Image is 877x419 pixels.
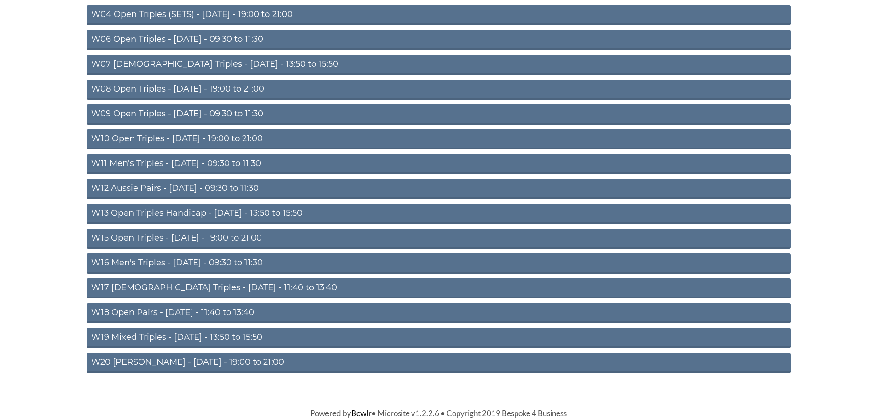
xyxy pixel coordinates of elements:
a: W20 [PERSON_NAME] - [DATE] - 19:00 to 21:00 [87,353,791,373]
a: W04 Open Triples (SETS) - [DATE] - 19:00 to 21:00 [87,5,791,25]
a: W19 Mixed Triples - [DATE] - 13:50 to 15:50 [87,328,791,348]
a: W16 Men's Triples - [DATE] - 09:30 to 11:30 [87,253,791,274]
a: W06 Open Triples - [DATE] - 09:30 to 11:30 [87,30,791,50]
a: W09 Open Triples - [DATE] - 09:30 to 11:30 [87,104,791,125]
a: W12 Aussie Pairs - [DATE] - 09:30 to 11:30 [87,179,791,199]
a: W18 Open Pairs - [DATE] - 11:40 to 13:40 [87,303,791,323]
a: W08 Open Triples - [DATE] - 19:00 to 21:00 [87,80,791,100]
a: W07 [DEMOGRAPHIC_DATA] Triples - [DATE] - 13:50 to 15:50 [87,55,791,75]
a: W11 Men's Triples - [DATE] - 09:30 to 11:30 [87,154,791,174]
a: W15 Open Triples - [DATE] - 19:00 to 21:00 [87,229,791,249]
a: W10 Open Triples - [DATE] - 19:00 to 21:00 [87,129,791,149]
a: Bowlr [351,408,372,418]
a: W13 Open Triples Handicap - [DATE] - 13:50 to 15:50 [87,204,791,224]
span: Powered by • Microsite v1.2.2.6 • Copyright 2019 Bespoke 4 Business [310,408,567,418]
a: W17 [DEMOGRAPHIC_DATA] Triples - [DATE] - 11:40 to 13:40 [87,278,791,298]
